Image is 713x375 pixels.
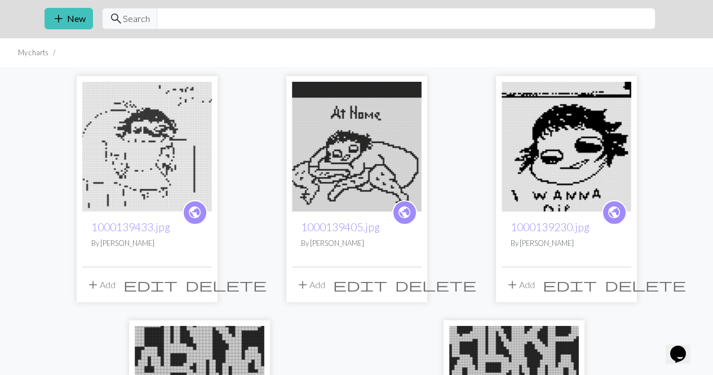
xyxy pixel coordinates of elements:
i: public [607,201,621,224]
button: Edit [119,274,181,295]
img: At Home 2 [292,82,422,211]
button: Delete [601,274,690,295]
i: Edit [333,278,387,292]
span: Search [123,12,150,25]
a: At home [502,140,631,151]
a: public [602,200,627,225]
button: Edit [329,274,391,295]
span: public [188,204,202,221]
i: Edit [543,278,597,292]
a: 1000139433.jpg [91,220,170,233]
li: My charts [18,47,48,58]
span: delete [185,277,267,293]
p: By [PERSON_NAME] [511,238,622,249]
span: public [397,204,411,221]
button: Add [502,274,539,295]
i: public [397,201,411,224]
i: public [188,201,202,224]
span: public [607,204,621,221]
span: add [52,11,65,27]
a: public [183,200,207,225]
iframe: chat widget [666,330,702,364]
span: add [506,277,519,293]
a: public [392,200,417,225]
button: New [45,8,93,29]
span: edit [123,277,178,293]
span: delete [395,277,476,293]
span: edit [333,277,387,293]
i: Edit [123,278,178,292]
p: By [PERSON_NAME] [91,238,203,249]
button: Delete [181,274,271,295]
button: Edit [539,274,601,295]
span: edit [543,277,597,293]
img: At home [502,82,631,211]
span: delete [605,277,686,293]
span: add [296,277,309,293]
button: Add [292,274,329,295]
a: 1000139230.jpg [511,220,590,233]
a: I wanna go home [82,140,212,151]
p: By [PERSON_NAME] [301,238,413,249]
button: Delete [391,274,480,295]
a: 1000139405.jpg [301,220,380,233]
span: search [109,11,123,27]
button: Add [82,274,119,295]
a: At Home 2 [292,140,422,151]
span: add [86,277,100,293]
img: I wanna go home [82,82,212,211]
